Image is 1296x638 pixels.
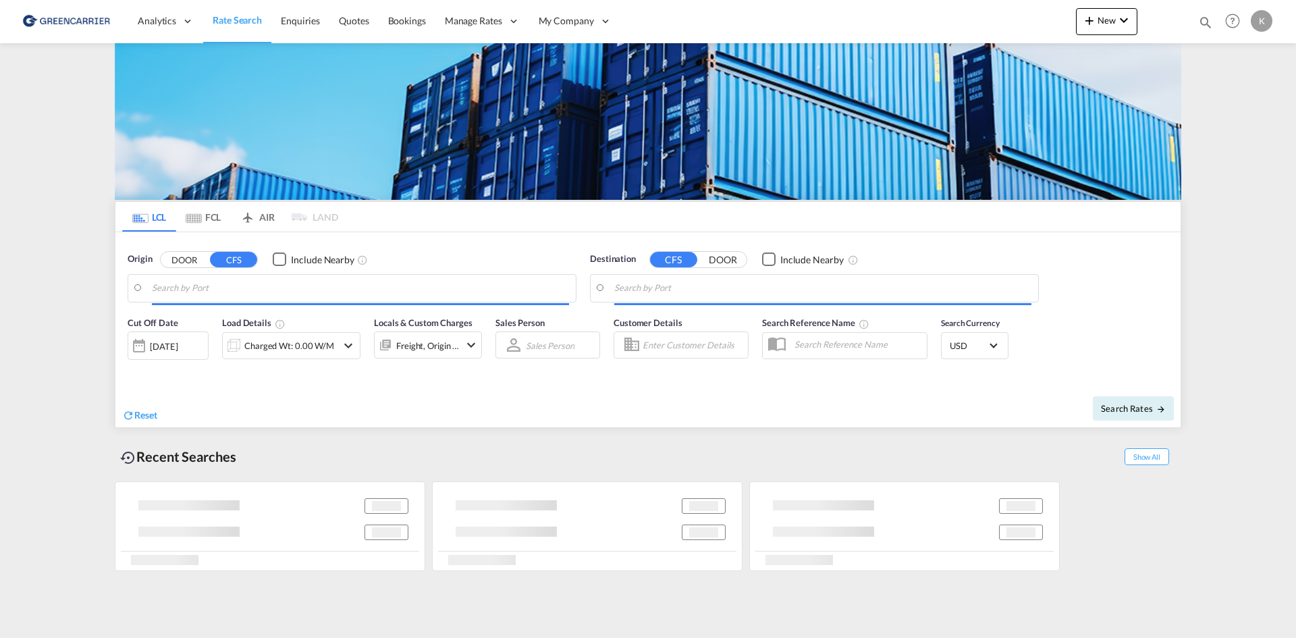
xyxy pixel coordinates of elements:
[388,15,426,26] span: Bookings
[1116,12,1132,28] md-icon: icon-chevron-down
[590,252,636,266] span: Destination
[115,442,242,472] div: Recent Searches
[1251,10,1272,32] div: K
[1093,396,1174,421] button: Search Ratesicon-arrow-right
[614,317,682,328] span: Customer Details
[762,252,844,267] md-checkbox: Checkbox No Ink
[1198,15,1213,30] md-icon: icon-magnify
[134,409,157,421] span: Reset
[122,409,134,421] md-icon: icon-refresh
[213,14,262,26] span: Rate Search
[120,450,136,466] md-icon: icon-backup-restore
[128,358,138,377] md-datepicker: Select
[463,337,479,353] md-icon: icon-chevron-down
[210,252,257,267] button: CFS
[222,332,360,359] div: Charged Wt: 0.00 W/Micon-chevron-down
[122,408,157,423] div: icon-refreshReset
[1156,404,1166,414] md-icon: icon-arrow-right
[128,252,152,266] span: Origin
[357,255,368,265] md-icon: Unchecked: Ignores neighbouring ports when fetching rates.Checked : Includes neighbouring ports w...
[1101,403,1166,414] span: Search Rates
[614,278,1031,298] input: Search by Port
[643,335,744,355] input: Enter Customer Details
[339,15,369,26] span: Quotes
[1125,448,1169,465] span: Show All
[1081,12,1098,28] md-icon: icon-plus 400-fg
[281,15,320,26] span: Enquiries
[374,331,482,358] div: Freight Origin Destinationicon-chevron-down
[374,317,473,328] span: Locals & Custom Charges
[1198,15,1213,35] div: icon-magnify
[128,317,178,328] span: Cut Off Date
[291,253,354,267] div: Include Nearby
[1221,9,1251,34] div: Help
[240,209,256,219] md-icon: icon-airplane
[859,319,869,329] md-icon: Your search will be saved by the below given name
[230,202,284,232] md-tab-item: AIR
[650,252,697,267] button: CFS
[20,6,111,36] img: b0b18ec08afe11efb1d4932555f5f09d.png
[122,202,338,232] md-pagination-wrapper: Use the left and right arrow keys to navigate between tabs
[788,334,927,354] input: Search Reference Name
[115,232,1181,427] div: Origin DOOR CFS Checkbox No InkUnchecked: Ignores neighbouring ports when fetching rates.Checked ...
[128,331,209,360] div: [DATE]
[524,336,576,355] md-select: Sales Person
[152,278,569,298] input: Search by Port
[122,202,176,232] md-tab-item: LCL
[950,340,988,352] span: USD
[244,336,334,355] div: Charged Wt: 0.00 W/M
[699,252,747,267] button: DOOR
[138,14,176,28] span: Analytics
[762,317,869,328] span: Search Reference Name
[539,14,594,28] span: My Company
[340,338,356,354] md-icon: icon-chevron-down
[273,252,354,267] md-checkbox: Checkbox No Ink
[275,319,286,329] md-icon: Chargeable Weight
[115,43,1181,200] img: GreenCarrierFCL_LCL.png
[396,336,460,355] div: Freight Origin Destination
[780,253,844,267] div: Include Nearby
[445,14,502,28] span: Manage Rates
[495,317,545,328] span: Sales Person
[941,318,1000,328] span: Search Currency
[161,252,208,267] button: DOOR
[1081,15,1132,26] span: New
[176,202,230,232] md-tab-item: FCL
[222,317,286,328] span: Load Details
[150,340,178,352] div: [DATE]
[948,336,1001,355] md-select: Select Currency: $ USDUnited States Dollar
[848,255,859,265] md-icon: Unchecked: Ignores neighbouring ports when fetching rates.Checked : Includes neighbouring ports w...
[1076,8,1137,35] button: icon-plus 400-fgNewicon-chevron-down
[1221,9,1244,32] span: Help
